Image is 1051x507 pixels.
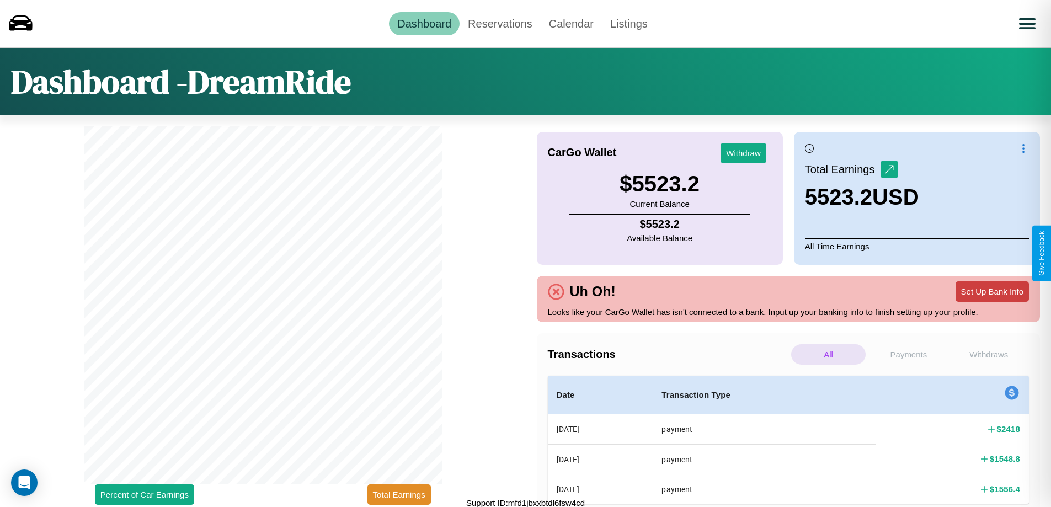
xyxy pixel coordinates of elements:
table: simple table [548,376,1029,504]
p: Available Balance [627,231,692,246]
p: All Time Earnings [805,238,1029,254]
a: Listings [602,12,656,35]
th: payment [653,414,876,445]
h4: $ 1556.4 [990,483,1020,495]
p: Payments [871,344,946,365]
h4: $ 2418 [997,423,1020,435]
button: Total Earnings [367,484,431,505]
h3: 5523.2 USD [805,185,919,210]
p: Current Balance [620,196,700,211]
p: All [791,344,866,365]
h4: Transaction Type [661,388,867,402]
h1: Dashboard - DreamRide [11,59,351,104]
th: payment [653,474,876,504]
th: [DATE] [548,414,653,445]
h4: $ 5523.2 [627,218,692,231]
h4: CarGo Wallet [548,146,617,159]
a: Reservations [460,12,541,35]
th: payment [653,444,876,474]
a: Dashboard [389,12,460,35]
th: [DATE] [548,444,653,474]
button: Percent of Car Earnings [95,484,194,505]
h3: $ 5523.2 [620,172,700,196]
th: [DATE] [548,474,653,504]
p: Looks like your CarGo Wallet has isn't connected to a bank. Input up your banking info to finish ... [548,305,1029,319]
h4: Transactions [548,348,788,361]
button: Set Up Bank Info [956,281,1029,302]
h4: Uh Oh! [564,284,621,300]
button: Withdraw [721,143,766,163]
button: Open menu [1012,8,1043,39]
div: Give Feedback [1038,231,1045,276]
p: Total Earnings [805,159,881,179]
div: Open Intercom Messenger [11,469,38,496]
a: Calendar [541,12,602,35]
h4: $ 1548.8 [990,453,1020,465]
p: Withdraws [952,344,1026,365]
h4: Date [557,388,644,402]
